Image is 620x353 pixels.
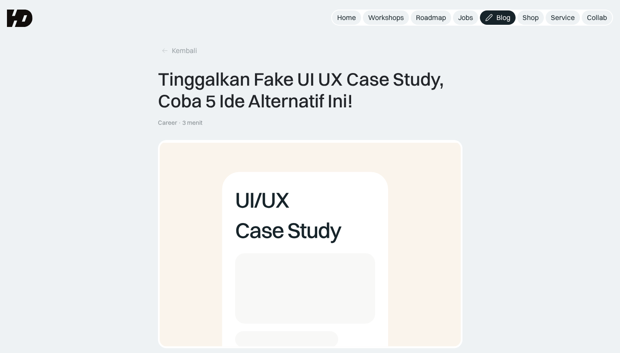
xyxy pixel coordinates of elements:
[158,68,462,112] div: Tinggalkan Fake UI UX Case Study, Coba 5 Ide Alternatif Ini!
[551,13,575,22] div: Service
[182,119,202,127] div: 3 menit
[582,10,612,25] a: Collab
[517,10,544,25] a: Shop
[416,13,446,22] div: Roadmap
[546,10,580,25] a: Service
[411,10,451,25] a: Roadmap
[523,13,539,22] div: Shop
[172,46,197,55] div: Kembali
[332,10,361,25] a: Home
[587,13,607,22] div: Collab
[368,13,404,22] div: Workshops
[178,119,181,127] div: ·
[496,13,510,22] div: Blog
[363,10,409,25] a: Workshops
[158,43,201,58] a: Kembali
[480,10,516,25] a: Blog
[458,13,473,22] div: Jobs
[158,119,177,127] div: Career
[337,13,356,22] div: Home
[453,10,478,25] a: Jobs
